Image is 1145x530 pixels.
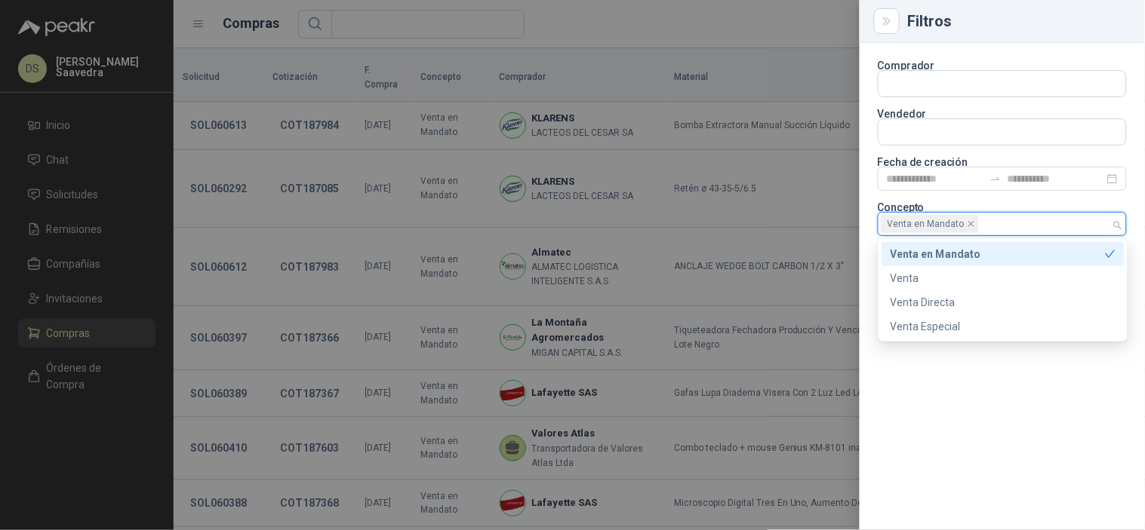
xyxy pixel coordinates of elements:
[878,158,1127,167] p: Fecha de creación
[882,242,1125,266] div: Venta en Mandato
[990,173,1002,185] span: swap-right
[968,220,975,228] span: close
[881,215,979,233] span: Venta en Mandato
[908,14,1127,29] div: Filtros
[891,270,1116,286] div: Venta
[878,12,896,30] button: Close
[882,266,1125,290] div: Venta
[878,61,1127,70] p: Comprador
[882,314,1125,339] div: Venta Especial
[878,109,1127,118] p: Vendedor
[1105,249,1116,259] span: check
[891,318,1116,335] div: Venta Especial
[888,216,965,232] span: Venta en Mandato
[891,246,1105,262] div: Venta en Mandato
[891,294,1116,311] div: Venta Directa
[990,173,1002,185] span: to
[878,203,1127,212] p: Concepto
[882,290,1125,314] div: Venta Directa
